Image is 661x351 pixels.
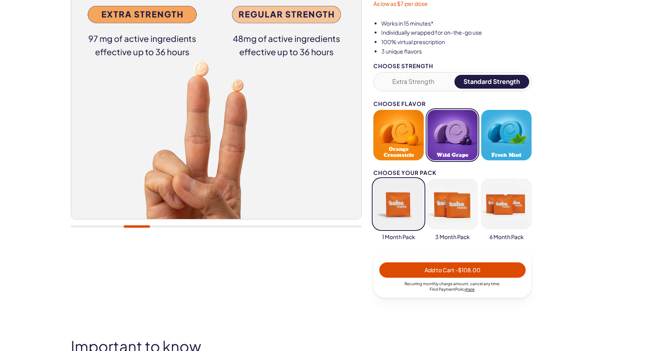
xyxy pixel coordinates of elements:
[381,29,590,37] li: Individually wrapped for on-the-go use
[376,75,451,89] button: Extra Strength
[454,75,530,89] button: Standard Strength
[381,20,590,28] li: Works in 15 minutes*
[373,101,532,107] div: Choose Flavor
[455,266,480,273] span: - $108.00
[376,146,421,158] span: Orange Creamsicle
[425,266,480,273] span: Add to Cart
[489,233,524,241] span: 6 Month Pack
[381,38,590,46] li: 100% virtual prescription
[382,233,415,241] span: 1 Month Pack
[435,233,470,241] span: 3 Month Pack
[379,281,526,292] div: Recurring monthly charge amount , cancel any time. Policy .
[381,48,590,56] li: 3 unique flavors
[430,287,455,292] span: Find Payment
[373,63,532,69] div: Choose Strength
[379,262,526,278] button: Add to Cart -$108.00
[466,287,475,292] a: here
[373,170,532,176] div: Choose your pack
[437,152,468,158] span: Wild Grape
[491,152,521,158] span: Fresh Mint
